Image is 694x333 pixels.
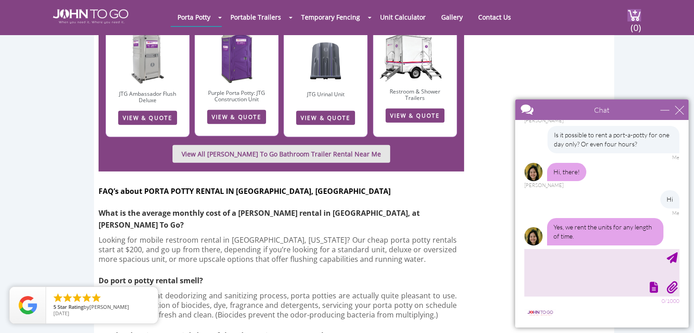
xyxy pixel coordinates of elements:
li:  [72,292,83,303]
a: VIEW & QUOTE [207,110,266,124]
span: by [53,304,151,311]
a: Portable Trailers [224,8,288,26]
p: Looking for mobile restroom rental in [GEOGRAPHIC_DATA], [US_STATE]? Our cheap porta potty rental... [99,235,457,264]
span: [DATE] [53,310,69,317]
img: Review Rating [19,296,37,314]
img: JOHN to go [53,9,128,24]
span: [PERSON_NAME] [89,303,129,310]
a: View All [PERSON_NAME] To Go Bathroom Trailer Rental Near Me [172,145,390,163]
a: VIEW & QUOTE [386,109,444,123]
img: JTG-2-Mini-1_cutout.png [373,15,457,83]
img: cart a [627,9,641,21]
a: Unit Calculator [373,8,433,26]
a: Porta Potty [171,8,217,26]
img: construction-unit.jpg [219,29,254,84]
a: JTG Ambassador Flush Deluxe [119,90,176,104]
a: Contact Us [471,8,518,26]
h3: What is the average monthly cost of a [PERSON_NAME] rental in [GEOGRAPHIC_DATA], at [PERSON_NAME]... [99,202,445,231]
h2: FAQ’s about PORTA POTTY RENTAL IN [GEOGRAPHIC_DATA], [GEOGRAPHIC_DATA] [99,181,480,197]
li:  [91,292,102,303]
a: VIEW & QUOTE [296,111,355,125]
a: Purple Porta Potty: JTG Construction Unit [208,89,265,103]
span: 5 [53,303,56,310]
p: Because of a great deodorizing and sanitizing process, porta potties are actually quite pleasant ... [99,291,457,320]
li:  [81,292,92,303]
a: Gallery [434,8,470,26]
li:  [52,292,63,303]
span: (0) [630,14,641,34]
h3: Do port o potty rental smell? [99,269,445,286]
a: Temporary Fencing [294,8,367,26]
img: AFD-1.jpg [130,30,165,85]
img: UU-1-2.jpg [307,31,344,85]
a: JTG Urinal Unit [307,90,344,98]
a: VIEW & QUOTE [118,111,177,125]
iframe: Live Chat Box [510,94,694,333]
span: Star Rating [57,303,83,310]
a: Restroom & Shower Trailers [390,88,440,102]
li:  [62,292,73,303]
